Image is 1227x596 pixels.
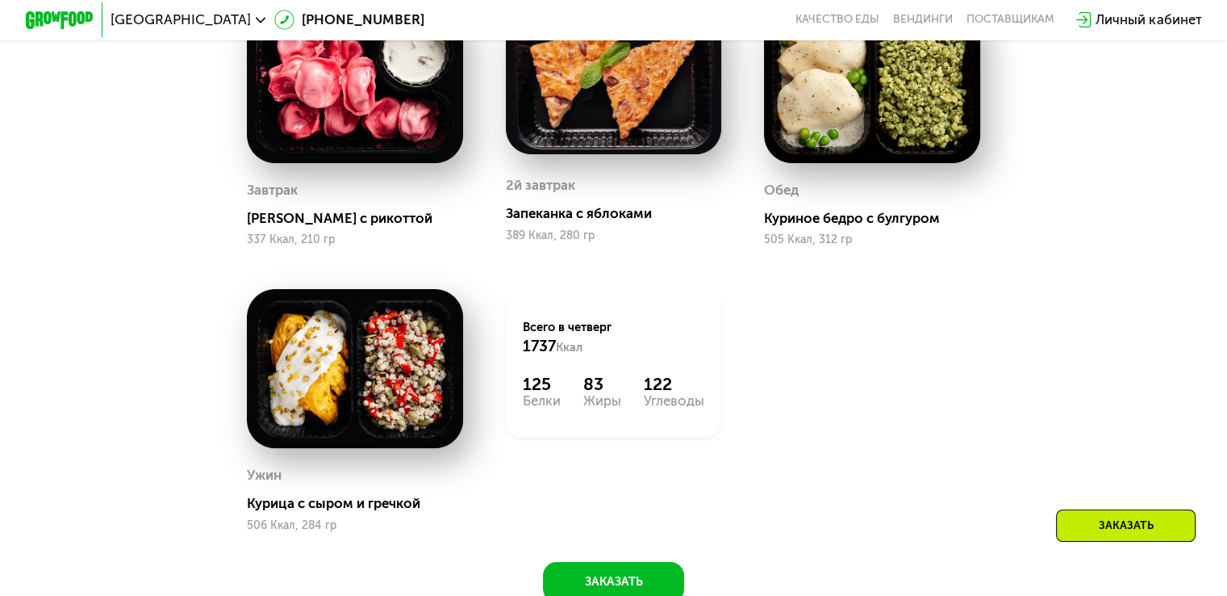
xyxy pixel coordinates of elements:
[1056,510,1196,542] div: Заказать
[274,10,424,30] a: [PHONE_NUMBER]
[1096,10,1201,30] div: Личный кабинет
[556,340,582,355] span: Ккал
[247,519,463,532] div: 506 Ккал, 284 гр
[764,178,799,204] div: Обед
[247,178,298,204] div: Завтрак
[506,205,735,222] div: Запеканка с яблоками
[111,13,251,27] span: [GEOGRAPHIC_DATA]
[247,495,476,512] div: Курица с сыром и гречкой
[523,319,704,356] div: Всего в четверг
[644,374,704,394] div: 122
[247,210,476,227] div: [PERSON_NAME] с рикоттой
[644,394,704,408] div: Углеводы
[764,233,980,246] div: 505 Ккал, 312 гр
[247,463,282,489] div: Ужин
[966,13,1054,27] div: поставщикам
[247,233,463,246] div: 337 Ккал, 210 гр
[523,374,561,394] div: 125
[795,13,879,27] a: Качество еды
[523,337,556,355] span: 1737
[583,374,621,394] div: 83
[523,394,561,408] div: Белки
[506,229,722,242] div: 389 Ккал, 280 гр
[506,173,575,199] div: 2й завтрак
[764,210,993,227] div: Куриное бедро с булгуром
[893,13,953,27] a: Вендинги
[583,394,621,408] div: Жиры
